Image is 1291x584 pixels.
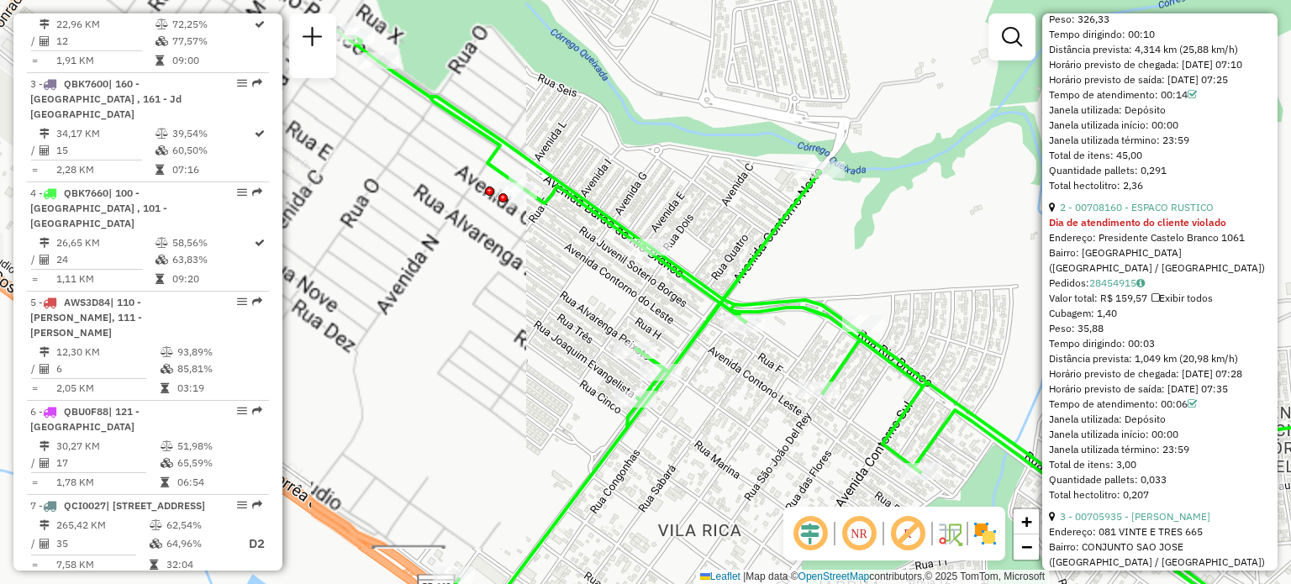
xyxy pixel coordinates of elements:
[252,500,262,510] em: Rota exportada
[64,405,108,418] span: QBU0F88
[1151,292,1213,304] span: Exibir todos
[177,438,261,455] td: 51,98%
[40,19,50,29] i: Distância Total
[1188,397,1197,410] a: Com service time
[234,534,265,554] p: D2
[55,33,155,50] td: 12
[30,271,39,287] td: =
[40,347,50,357] i: Distância Total
[1049,539,1271,570] div: Bairro: CONJUNTO SAO JOSE ([GEOGRAPHIC_DATA] / [GEOGRAPHIC_DATA])
[1060,201,1214,213] a: 2 - 00708160 - ESPACO RUSTICO
[55,438,160,455] td: 30,27 KM
[177,360,261,377] td: 85,81%
[296,20,329,58] a: Nova sessão e pesquisa
[30,499,205,512] span: 7 -
[30,187,167,229] span: | 100 - [GEOGRAPHIC_DATA] , 101 - [GEOGRAPHIC_DATA]
[237,406,247,416] em: Opções
[55,380,160,397] td: 2,05 KM
[30,77,182,120] span: | 160 - [GEOGRAPHIC_DATA] , 161 - Jd [GEOGRAPHIC_DATA]
[30,33,39,50] td: /
[40,458,50,468] i: Total de Atividades
[255,129,265,139] i: Rota otimizada
[106,499,205,512] span: | [STREET_ADDRESS]
[1049,42,1271,57] div: Distância prevista: 4,314 km (25,88 km/h)
[155,55,164,66] i: Tempo total em rota
[30,296,142,339] span: 5 -
[55,556,149,573] td: 7,58 KM
[177,474,261,491] td: 06:54
[55,125,155,142] td: 34,17 KM
[30,474,39,491] td: =
[1049,118,1271,133] div: Janela utilizada início: 00:00
[30,360,39,377] td: /
[1049,322,1104,334] span: Peso: 35,88
[1049,336,1271,351] div: Tempo dirigindo: 00:03
[1049,412,1271,427] div: Janela utilizada: Depósito
[55,517,149,534] td: 265,42 KM
[972,520,999,547] img: Exibir/Ocultar setores
[1049,148,1271,163] div: Total de itens: 45,00
[1014,534,1039,560] a: Zoom out
[237,187,247,197] em: Opções
[252,297,262,307] em: Rota exportada
[55,52,155,69] td: 1,91 KM
[55,142,155,159] td: 15
[64,296,110,308] span: AWS3D84
[171,161,253,178] td: 07:16
[1014,509,1039,534] a: Zoom in
[166,556,233,573] td: 32:04
[155,274,164,284] i: Tempo total em rota
[1049,163,1271,178] div: Quantidade pallets: 0,291
[30,142,39,159] td: /
[171,251,253,268] td: 63,83%
[171,234,253,251] td: 58,56%
[1049,230,1271,245] div: Endereço: Presidente Castelo Branco 1061
[1049,457,1271,472] div: Total de itens: 3,00
[1049,133,1271,148] div: Janela utilizada término: 23:59
[700,571,740,582] a: Leaflet
[1060,510,1210,523] a: 3 - 00705935 - [PERSON_NAME]
[798,571,870,582] a: OpenStreetMap
[1049,27,1271,42] div: Tempo dirigindo: 00:10
[55,360,160,377] td: 6
[150,560,158,570] i: Tempo total em rota
[1049,381,1271,397] div: Horário previsto de saída: [DATE] 07:35
[55,16,155,33] td: 22,96 KM
[1049,291,1271,306] div: Valor total: R$ 159,57
[1188,88,1197,101] a: Com service time
[237,78,247,88] em: Opções
[1049,307,1117,319] span: Cubagem: 1,40
[1049,524,1271,539] div: Endereço: 081 VINTE E TRES 665
[64,187,108,199] span: QBK7660
[155,19,168,29] i: % de utilização do peso
[177,455,261,471] td: 65,59%
[177,344,261,360] td: 93,89%
[171,52,253,69] td: 09:00
[1021,511,1032,532] span: +
[1049,216,1226,229] strong: Dia de atendimento do cliente violado
[1049,57,1271,72] div: Horário previsto de chegada: [DATE] 07:10
[252,406,262,416] em: Rota exportada
[1136,278,1145,288] i: Observações
[995,20,1029,54] a: Exibir filtros
[171,33,253,50] td: 77,57%
[55,344,160,360] td: 12,30 KM
[255,19,265,29] i: Rota otimizada
[30,187,167,229] span: 4 -
[161,458,173,468] i: % de utilização da cubagem
[150,520,162,530] i: % de utilização do peso
[161,441,173,451] i: % de utilização do peso
[150,539,162,549] i: % de utilização da cubagem
[30,405,140,433] span: 6 -
[1049,72,1271,87] div: Horário previsto de saída: [DATE] 07:25
[64,499,106,512] span: QCI0027
[1021,536,1032,557] span: −
[252,78,262,88] em: Rota exportada
[252,187,262,197] em: Rota exportada
[155,238,168,248] i: % de utilização do peso
[155,165,164,175] i: Tempo total em rota
[40,520,50,530] i: Distância Total
[1049,245,1271,276] div: Bairro: [GEOGRAPHIC_DATA] ([GEOGRAPHIC_DATA] / [GEOGRAPHIC_DATA])
[1049,487,1271,502] div: Total hectolitro: 0,207
[155,255,168,265] i: % de utilização da cubagem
